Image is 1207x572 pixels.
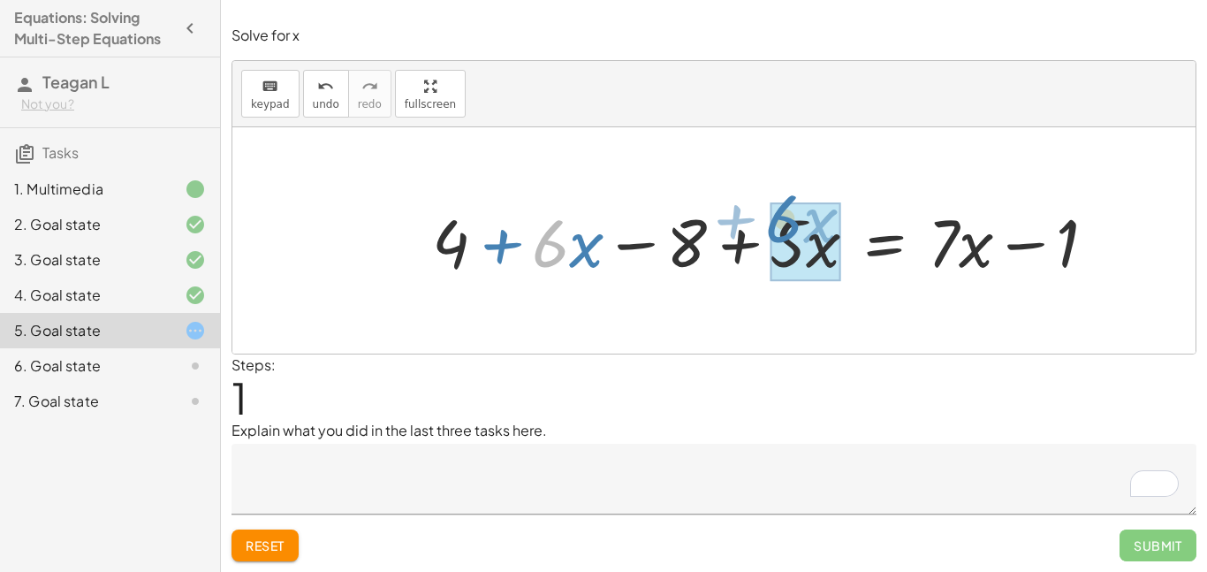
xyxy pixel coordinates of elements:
i: Task not started. [185,355,206,377]
i: redo [361,76,378,97]
i: Task finished and correct. [185,214,206,235]
p: Solve for x [232,26,1196,46]
i: undo [317,76,334,97]
span: Tasks [42,143,79,162]
textarea: To enrich screen reader interactions, please activate Accessibility in Grammarly extension settings [232,444,1196,515]
button: redoredo [348,70,391,118]
span: Teagan L [42,72,110,92]
i: Task started. [185,320,206,341]
i: Task finished and correct. [185,249,206,271]
div: 7. Goal state [14,391,156,412]
span: fullscreen [405,98,456,111]
span: redo [358,98,382,111]
i: keyboard [262,76,278,97]
span: 1 [232,370,247,424]
div: Not you? [21,95,206,113]
label: Steps: [232,355,276,374]
div: 3. Goal state [14,249,156,271]
i: Task not started. [185,391,206,412]
div: 5. Goal state [14,320,156,341]
p: Explain what you did in the last three tasks here. [232,420,1196,441]
button: undoundo [303,70,349,118]
div: 6. Goal state [14,355,156,377]
div: 4. Goal state [14,285,156,306]
i: Task finished. [185,179,206,200]
button: keyboardkeypad [241,70,300,118]
div: 2. Goal state [14,214,156,235]
span: undo [313,98,339,111]
div: 1. Multimedia [14,179,156,200]
span: Reset [246,538,285,553]
button: Reset [232,530,299,561]
i: Task finished and correct. [185,285,206,306]
span: keypad [251,98,290,111]
h4: Equations: Solving Multi-Step Equations [14,7,174,50]
button: fullscreen [395,70,466,118]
